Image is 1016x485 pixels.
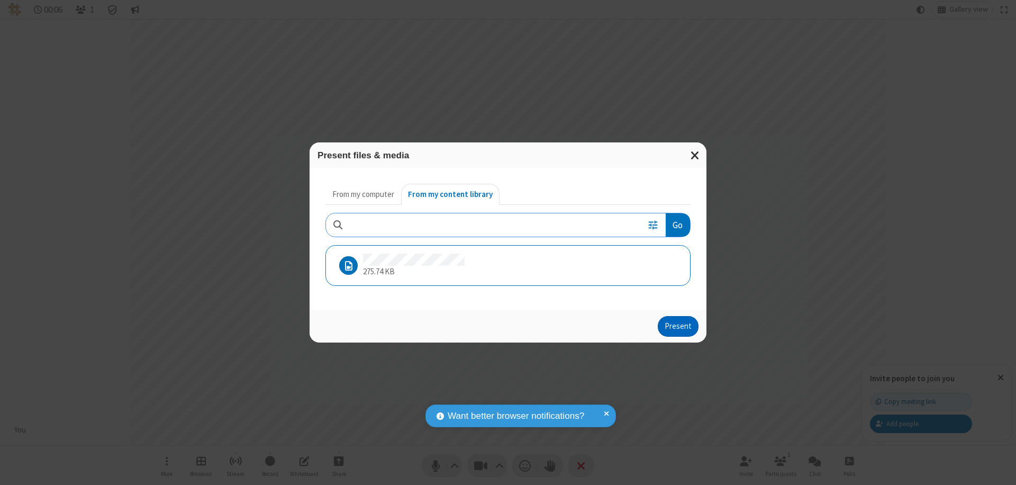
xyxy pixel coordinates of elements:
[317,150,698,160] h3: Present files & media
[401,184,500,205] button: From my content library
[325,184,401,205] button: From my computer
[363,266,465,278] p: 275.74 KB
[448,409,584,423] span: Want better browser notifications?
[658,316,698,337] button: Present
[666,213,690,237] button: Go
[684,142,706,168] button: Close modal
